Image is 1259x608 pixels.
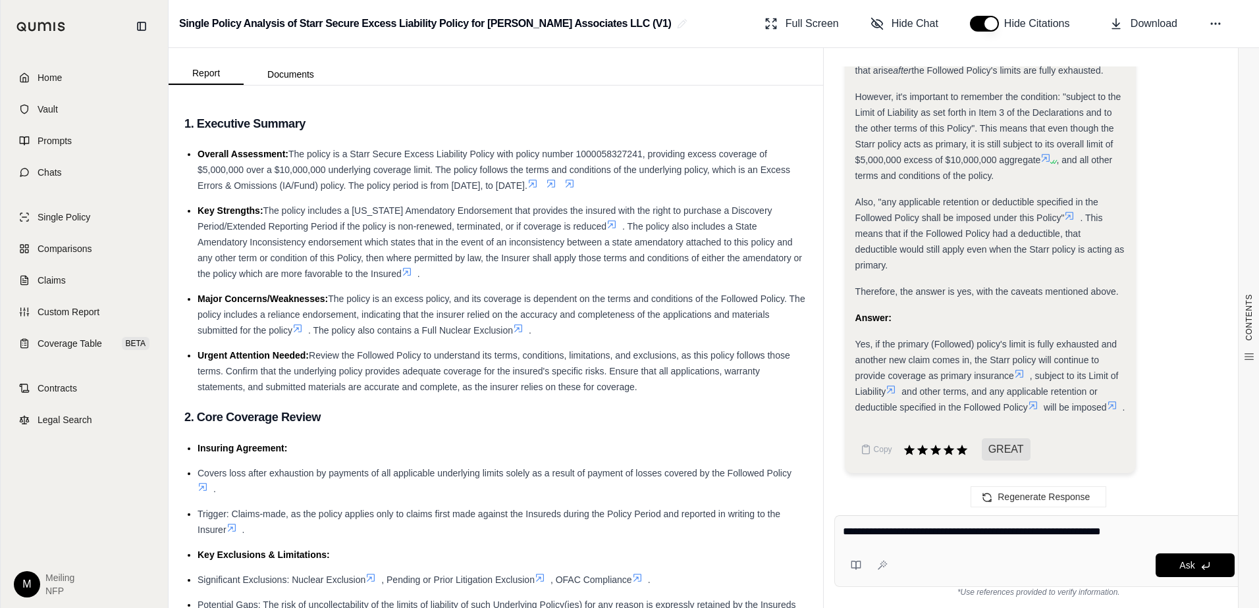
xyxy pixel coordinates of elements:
[38,71,62,84] span: Home
[308,325,513,336] span: . The policy also contains a Full Nuclear Exclusion
[198,574,365,585] span: Significant Exclusions: Nuclear Exclusion
[1123,402,1125,413] span: .
[9,234,160,263] a: Comparisons
[971,486,1106,507] button: Regenerate Response
[648,574,651,585] span: .
[1004,16,1078,32] span: Hide Citations
[417,268,420,279] span: .
[529,325,531,336] span: .
[198,468,791,478] span: Covers loss after exhaustion by payments of all applicable underlying limits solely as a result o...
[855,339,1117,381] span: Yes, if the primary (Followed) policy's limit is fully exhausted and another new claim comes in, ...
[45,584,74,597] span: NFP
[38,337,102,350] span: Coverage Table
[9,158,160,187] a: Chats
[16,22,66,32] img: Qumis Logo
[1179,560,1194,570] span: Ask
[9,95,160,124] a: Vault
[982,438,1031,461] span: GREAT
[9,203,160,232] a: Single Policy
[198,350,309,361] span: Urgent Attention Needed:
[131,16,152,37] button: Collapse sidebar
[213,484,216,494] span: .
[198,205,263,216] span: Key Strengths:
[786,16,839,32] span: Full Screen
[759,11,844,37] button: Full Screen
[38,242,92,255] span: Comparisons
[855,49,1125,76] span: drop down and act as primary insurance for new claims that arise
[911,65,1103,76] span: the Followed Policy's limits are fully exhausted.
[198,205,772,232] span: The policy includes a [US_STATE] Amendatory Endorsement that provides the insured with the right ...
[38,166,62,179] span: Chats
[9,374,160,403] a: Contracts
[855,313,892,323] strong: Answer:
[1104,11,1183,37] button: Download
[855,386,1098,413] span: and other terms, and any applicable retention or deductible specified in the Followed Policy
[855,155,1113,181] span: , and all other terms and conditions of the policy.
[38,134,72,147] span: Prompts
[9,405,160,434] a: Legal Search
[892,16,938,32] span: Hide Chat
[184,112,807,136] h3: 1. Executive Summary
[169,63,244,85] button: Report
[9,329,160,358] a: Coverage TableBETA
[1244,294,1254,341] span: CONTENTS
[38,382,77,395] span: Contracts
[242,524,245,535] span: .
[9,297,160,326] a: Custom Report
[855,91,1121,165] span: However, it's important to remember the condition: "subject to the Limit of Liability as set fort...
[198,293,328,304] span: Major Concerns/Weaknesses:
[855,436,897,463] button: Copy
[1156,553,1235,577] button: Ask
[38,413,92,426] span: Legal Search
[122,337,149,350] span: BETA
[855,286,1119,297] span: Therefore, the answer is yes, with the caveats mentioned above.
[855,197,1098,223] span: Also, "any applicable retention or deductible specified in the Followed Policy shall be imposed u...
[855,213,1125,270] span: . This means that if the Followed Policy had a deductible, that deductible would still apply even...
[184,405,807,429] h3: 2. Core Coverage Review
[998,492,1090,502] span: Regenerate Response
[855,370,1119,397] span: , subject to its Limit of Liability
[38,274,66,287] span: Claims
[198,350,790,392] span: Review the Followed Policy to understand its terms, conditions, limitations, and exclusions, as t...
[550,574,632,585] span: , OFAC Compliance
[874,444,892,455] span: Copy
[198,549,330,560] span: Key Exclusions & Limitations:
[14,571,40,597] div: M
[244,64,338,85] button: Documents
[9,126,160,155] a: Prompts
[38,211,90,224] span: Single Policy
[381,574,535,585] span: , Pending or Prior Litigation Exclusion
[198,443,287,453] span: Insuring Agreement:
[198,149,790,191] span: The policy is a Starr Secure Excess Liability Policy with policy number 1000058327241, providing ...
[198,149,288,159] span: Overall Assessment:
[893,65,911,76] em: after
[1044,402,1107,413] span: will be imposed
[1131,16,1177,32] span: Download
[865,11,944,37] button: Hide Chat
[834,587,1243,597] div: *Use references provided to verify information.
[9,266,160,295] a: Claims
[179,12,672,36] h2: Single Policy Analysis of Starr Secure Excess Liability Policy for [PERSON_NAME] Associates LLC (V1)
[198,293,805,336] span: The policy is an excess policy, and its coverage is dependent on the terms and conditions of the ...
[38,305,99,318] span: Custom Report
[198,509,780,535] span: Trigger: Claims-made, as the policy applies only to claims first made against the Insureds during...
[9,63,160,92] a: Home
[45,571,74,584] span: Meiling
[38,103,58,116] span: Vault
